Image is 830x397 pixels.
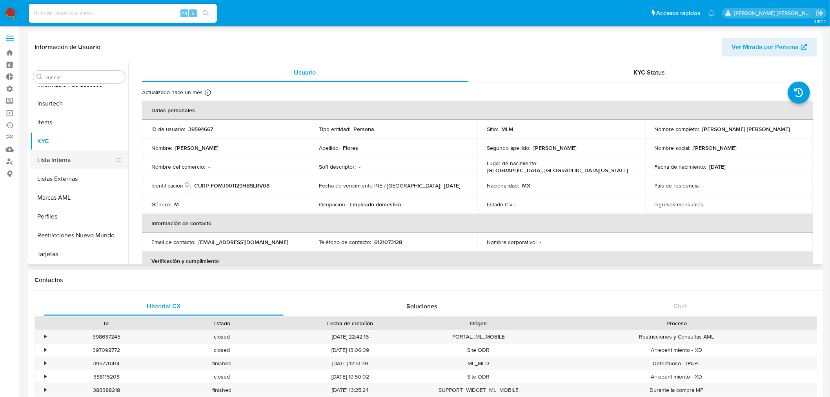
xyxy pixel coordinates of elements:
[49,357,164,370] div: 395770414
[164,330,279,343] div: closed
[350,201,402,208] p: Empleado domestico
[279,344,421,357] div: [DATE] 13:06:09
[533,144,577,151] p: [PERSON_NAME]
[142,89,203,96] p: Actualizado hace un mes
[710,163,726,170] p: [DATE]
[319,239,371,246] p: Teléfono de contacto :
[30,113,128,132] button: Items
[421,344,536,357] div: Site ODR
[319,163,356,170] p: Soft descriptor :
[655,182,700,189] p: País de residencia :
[655,201,705,208] p: Ingresos mensuales :
[426,319,531,327] div: Origen
[169,319,274,327] div: Estado
[522,182,530,189] p: MX
[519,201,521,208] p: -
[142,214,813,233] th: Información de contacto
[674,302,687,311] span: Chat
[49,344,164,357] div: 397098772
[194,182,269,189] p: CURP FOMJ901129HBSLRV08
[354,126,375,133] p: Persona
[703,126,790,133] p: [PERSON_NAME] [PERSON_NAME]
[181,9,187,17] span: Alt
[421,330,536,343] div: PORTAL_ML_MOBILE
[694,144,737,151] p: [PERSON_NAME]
[36,74,43,80] button: Buscar
[407,302,438,311] span: Soluciones
[319,201,347,208] p: Ocupación :
[29,8,217,18] input: Buscar usuario o caso...
[35,276,817,284] h1: Contactos
[536,330,817,343] div: Restricciones y Consultas AML
[151,163,205,170] p: Nombre del comercio :
[816,9,824,17] a: Salir
[164,370,279,383] div: closed
[536,384,817,397] div: Durante la compra MP
[30,151,122,169] button: Lista Interna
[487,182,519,189] p: Nacionalidad :
[54,319,158,327] div: Id
[319,182,441,189] p: Fecha de vencimiento INE / [GEOGRAPHIC_DATA] :
[487,167,628,174] p: [GEOGRAPHIC_DATA], [GEOGRAPHIC_DATA][US_STATE]
[151,126,185,133] p: ID de usuario :
[319,144,340,151] p: Apellido :
[151,182,191,189] p: Identificación :
[487,144,530,151] p: Segundo apellido :
[30,226,128,245] button: Restricciones Nuevo Mundo
[501,126,513,133] p: MLM
[49,370,164,383] div: 388115208
[164,344,279,357] div: closed
[164,357,279,370] div: finished
[732,38,799,56] span: Ver Mirada por Persona
[279,370,421,383] div: [DATE] 19:50:02
[421,370,536,383] div: Site ODR
[142,101,813,120] th: Datos personales
[44,373,46,381] div: •
[487,160,537,167] p: Lugar de nacimiento :
[279,330,421,343] div: [DATE] 22:42:16
[444,182,461,189] p: [DATE]
[208,163,210,170] p: -
[655,163,706,170] p: Fecha de nacimiento :
[655,144,691,151] p: Nombre social :
[421,384,536,397] div: SUPPORT_WIDGET_ML_MOBILE
[343,144,359,151] p: Flores
[30,207,128,226] button: Perfiles
[44,386,46,394] div: •
[174,201,179,208] p: M
[375,239,402,246] p: 6121073128
[30,94,128,113] button: Insurtech
[536,344,817,357] div: Arrepentimiento - XD
[142,251,813,270] th: Verificación y cumplimiento
[708,201,710,208] p: -
[703,182,705,189] p: -
[542,319,812,327] div: Proceso
[279,384,421,397] div: [DATE] 13:25:24
[44,360,46,367] div: •
[188,126,213,133] p: 39594667
[30,188,128,207] button: Marcas AML
[44,74,122,81] input: Buscar
[35,43,100,51] h1: Información de Usuario
[319,126,351,133] p: Tipo entidad :
[487,239,537,246] p: Nombre corporativo :
[44,333,46,341] div: •
[421,357,536,370] div: ML_MED
[164,384,279,397] div: finished
[49,384,164,397] div: 383388218
[279,357,421,370] div: [DATE] 12:51:39
[30,132,128,151] button: KYC
[151,239,195,246] p: Email de contacto :
[487,201,516,208] p: Estado Civil :
[294,68,316,77] span: Usuario
[175,144,218,151] p: [PERSON_NAME]
[151,144,172,151] p: Nombre :
[359,163,361,170] p: -
[147,302,181,311] span: Historial CX
[151,201,171,208] p: Género :
[655,126,699,133] p: Nombre completo :
[30,169,128,188] button: Listas Externas
[30,245,128,264] button: Tarjetas
[198,8,214,19] button: search-icon
[487,126,498,133] p: Sitio :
